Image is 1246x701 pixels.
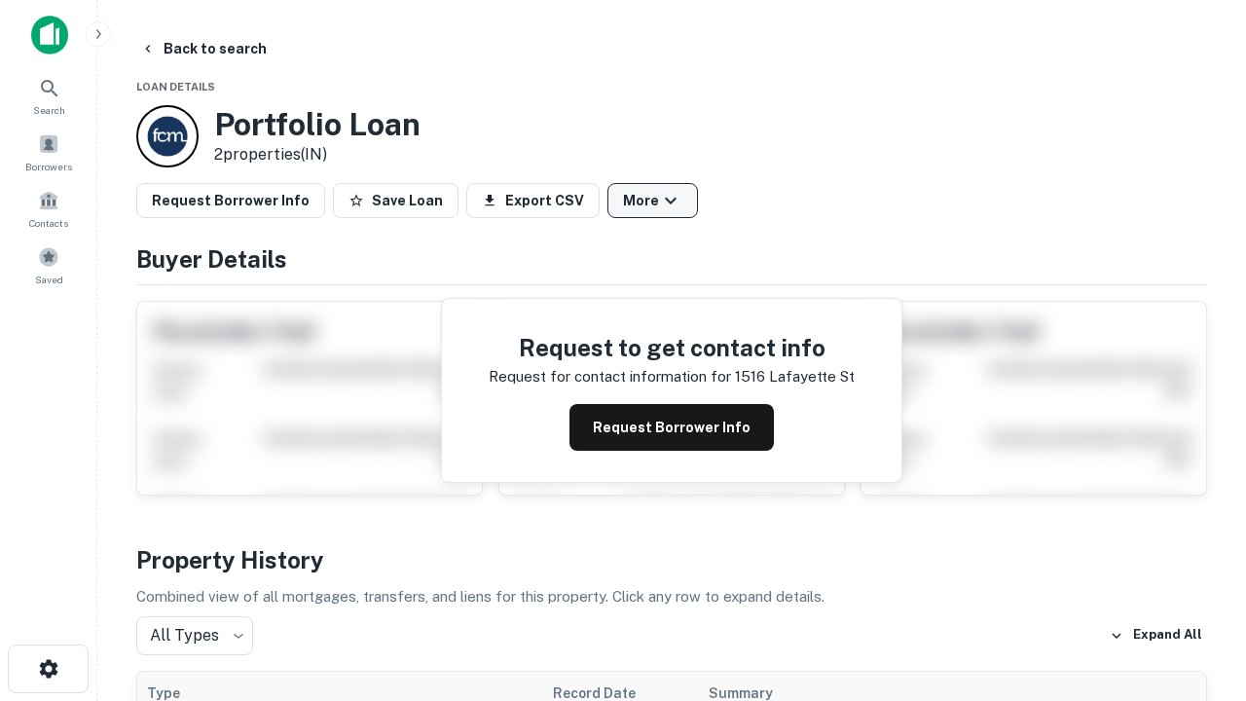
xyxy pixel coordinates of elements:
p: 1516 lafayette st [735,365,855,388]
span: Contacts [29,215,68,231]
h3: Portfolio Loan [214,106,421,143]
button: More [607,183,698,218]
div: All Types [136,616,253,655]
span: Borrowers [25,159,72,174]
button: Request Borrower Info [136,183,325,218]
p: Combined view of all mortgages, transfers, and liens for this property. Click any row to expand d... [136,585,1207,609]
button: Expand All [1105,621,1207,650]
a: Contacts [6,182,92,235]
a: Borrowers [6,126,92,178]
a: Saved [6,239,92,291]
img: capitalize-icon.png [31,16,68,55]
span: Search [33,102,65,118]
p: Request for contact information for [489,365,731,388]
h4: Request to get contact info [489,330,855,365]
button: Request Borrower Info [569,404,774,451]
span: Loan Details [136,81,215,92]
h4: Property History [136,542,1207,577]
button: Export CSV [466,183,600,218]
h4: Buyer Details [136,241,1207,277]
a: Search [6,69,92,122]
span: Saved [35,272,63,287]
button: Back to search [132,31,275,66]
button: Save Loan [333,183,458,218]
p: 2 properties (IN) [214,143,421,166]
iframe: Chat Widget [1149,483,1246,576]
